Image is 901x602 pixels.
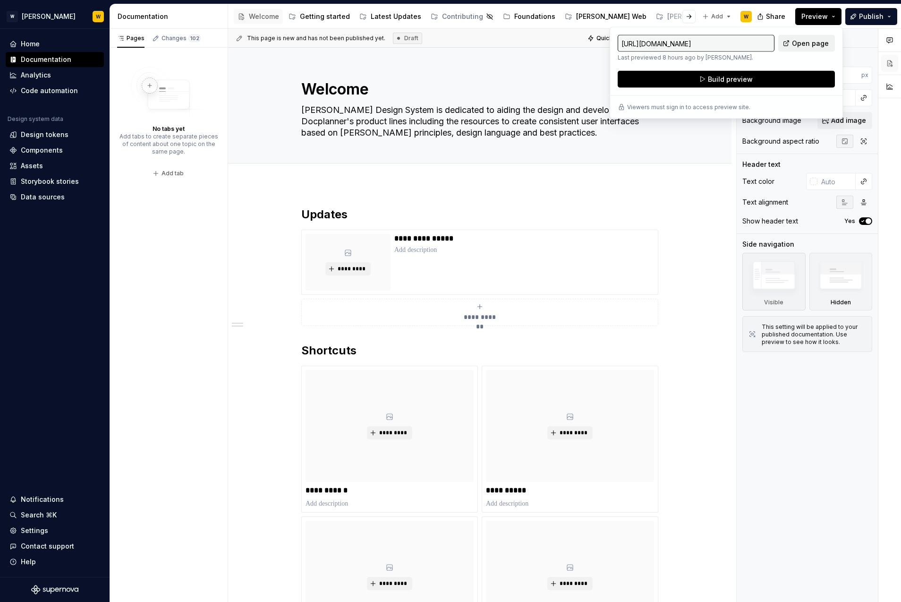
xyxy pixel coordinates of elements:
a: Welcome [234,9,283,24]
div: Components [21,146,63,155]
button: Build preview [618,71,835,88]
div: Storybook stories [21,177,79,186]
div: No tabs yet [153,125,185,133]
div: Side navigation [742,240,794,249]
div: Documentation [21,55,71,64]
a: Open page [778,35,835,52]
span: Draft [404,34,418,42]
a: Assets [6,158,104,173]
span: Open page [792,39,829,48]
a: Foundations [499,9,559,24]
a: Analytics [6,68,104,83]
div: Pages [117,34,144,42]
input: Auto [817,173,856,190]
div: Search ⌘K [21,510,57,520]
button: Share [752,8,791,25]
button: Search ⌘K [6,507,104,523]
label: Yes [844,217,855,225]
div: Contributing [442,12,483,21]
div: Header text [742,160,781,169]
span: 102 [188,34,201,42]
div: This setting will be applied to your published documentation. Use preview to see how it looks. [762,323,866,346]
h2: Shortcuts [301,343,658,358]
span: This page is new and has not been published yet. [247,34,385,42]
div: Design system data [8,115,63,123]
textarea: [PERSON_NAME] Design System is dedicated to aiding the design and development of Docplanner's pro... [299,103,656,140]
div: Home [21,39,40,49]
div: Help [21,557,36,567]
div: Code automation [21,86,78,95]
a: Documentation [6,52,104,67]
div: Text alignment [742,198,788,207]
div: W [7,11,18,22]
div: Data sources [21,192,65,202]
div: Show header text [742,216,798,226]
div: Getting started [300,12,350,21]
div: Design tokens [21,130,68,139]
a: Design tokens [6,127,104,142]
div: Documentation [118,12,224,21]
button: Add image [817,112,872,129]
div: Hidden [831,299,851,306]
p: Last previewed 8 hours ago by [PERSON_NAME]. [618,54,774,61]
div: Notifications [21,495,64,504]
button: Preview [795,8,841,25]
span: Add image [831,116,866,125]
span: Share [766,12,785,21]
button: Add tab [150,167,188,180]
div: Background image [742,116,801,125]
div: Page tree [234,7,697,26]
svg: Supernova Logo [31,585,78,594]
span: Preview [801,12,828,21]
button: Contact support [6,539,104,554]
div: Analytics [21,70,51,80]
button: Add [699,10,735,23]
div: Add tabs to create separate pieces of content about one topic on the same page. [119,133,218,155]
button: W[PERSON_NAME]W [2,6,108,26]
a: [PERSON_NAME] Web [561,9,650,24]
h2: Updates [301,207,658,222]
span: Build preview [708,75,753,84]
div: Visible [764,299,783,306]
button: Help [6,554,104,569]
a: Home [6,36,104,52]
a: Code automation [6,83,104,98]
div: Background aspect ratio [742,137,819,146]
a: Contributing [427,9,497,24]
div: Latest Updates [371,12,421,21]
div: Settings [21,526,48,535]
div: Contact support [21,542,74,551]
a: Settings [6,523,104,538]
div: Welcome [249,12,279,21]
p: Viewers must sign in to access preview site. [627,103,750,111]
p: px [861,71,868,79]
div: W [96,13,101,20]
a: Getting started [285,9,354,24]
a: Storybook stories [6,174,104,189]
div: Assets [21,161,43,171]
a: Components [6,143,104,158]
a: Latest Updates [356,9,425,24]
span: Add tab [161,170,184,177]
div: Changes [161,34,201,42]
div: [PERSON_NAME] [22,12,76,21]
input: Auto [825,67,861,84]
textarea: Welcome [299,78,656,101]
button: Publish [845,8,897,25]
div: Foundations [514,12,555,21]
div: [PERSON_NAME] Web [576,12,646,21]
div: Visible [742,253,806,310]
span: Add [711,13,723,20]
button: Quick preview [585,32,641,45]
span: Quick preview [596,34,637,42]
div: Text color [742,177,774,186]
a: [PERSON_NAME] Mobile [652,9,759,24]
button: Notifications [6,492,104,507]
div: W [744,13,748,20]
span: Publish [859,12,884,21]
div: Hidden [809,253,873,310]
a: Data sources [6,189,104,205]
